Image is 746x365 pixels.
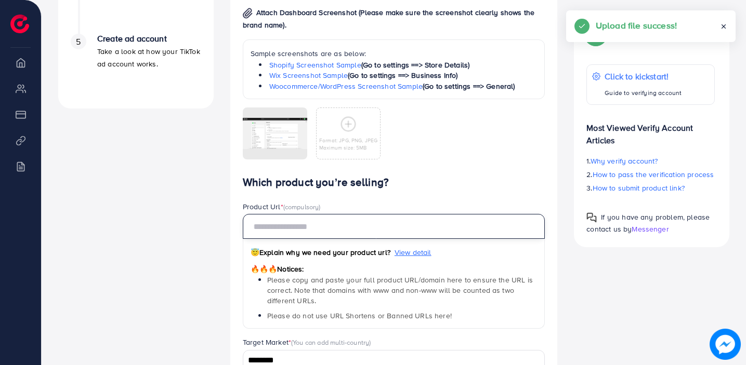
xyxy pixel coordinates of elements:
[10,15,29,33] img: logo
[586,182,715,194] p: 3.
[593,183,685,193] span: How to submit product link?
[251,47,538,60] p: Sample screenshots are as below:
[76,36,81,48] span: 5
[710,329,741,360] img: image
[319,144,378,151] p: Maximum size: 5MB
[586,212,710,234] span: If you have any problem, please contact us by
[243,176,545,189] h4: Which product you’re selling?
[243,7,534,30] span: Attach Dashboard Screenshot (Please make sure the screenshot clearly shows the brand name).
[269,70,348,80] a: Wix Screenshot Sample
[269,60,361,70] a: Shopify Screenshot Sample
[267,310,452,321] span: Please do not use URL Shortens or Banned URLs here!
[243,337,371,347] label: Target Market
[58,34,214,96] li: Create ad account
[586,168,715,181] p: 2.
[632,224,669,234] span: Messenger
[591,156,658,166] span: Why verify account?
[97,45,201,70] p: Take a look at how your TikTok ad account works.
[283,202,321,211] span: (compulsory)
[251,247,390,258] span: Explain why we need your product url?
[243,118,307,149] img: img uploaded
[251,264,304,274] span: Notices:
[605,70,682,83] p: Click to kickstart!
[251,247,259,258] span: 😇
[596,19,677,32] h5: Upload file success!
[269,81,423,91] a: Woocommerce/WordPress Screenshot Sample
[97,34,201,44] h4: Create ad account
[361,60,469,70] span: (Go to settings ==> Store Details)
[395,247,431,258] span: View detail
[586,212,597,223] img: Popup guide
[267,275,533,306] span: Please copy and paste your full product URL/domain here to ensure the URL is correct. Note that d...
[348,70,457,80] span: (Go to settings ==> Business Info)
[319,137,378,144] p: Format: JPG, PNG, JPEG
[586,155,715,167] p: 1.
[291,337,371,347] span: (You can add multi-country)
[423,81,515,91] span: (Go to settings ==> General)
[243,201,321,212] label: Product Url
[593,169,714,180] span: How to pass the verification process
[586,113,715,146] p: Most Viewed Verify Account Articles
[243,8,253,19] img: img
[605,87,682,99] p: Guide to verifying account
[251,264,277,274] span: 🔥🔥🔥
